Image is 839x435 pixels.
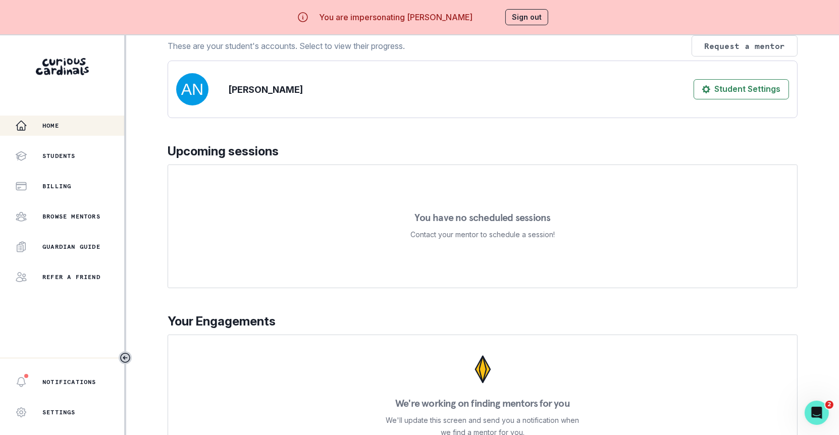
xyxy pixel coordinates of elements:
[42,182,71,190] p: Billing
[42,152,76,160] p: Students
[229,83,303,96] p: [PERSON_NAME]
[505,9,548,25] button: Sign out
[42,212,100,221] p: Browse Mentors
[414,212,550,223] p: You have no scheduled sessions
[395,398,570,408] p: We're working on finding mentors for you
[694,79,789,99] button: Student Settings
[176,73,208,105] img: svg
[692,35,798,57] button: Request a mentor
[319,11,473,23] p: You are impersonating [PERSON_NAME]
[42,408,76,416] p: Settings
[410,229,555,241] p: Contact your mentor to schedule a session!
[168,142,798,160] p: Upcoming sessions
[42,273,100,281] p: Refer a friend
[36,58,89,75] img: Curious Cardinals Logo
[42,243,100,251] p: Guardian Guide
[42,122,59,130] p: Home
[168,40,405,52] p: These are your student's accounts. Select to view their progress.
[42,378,96,386] p: Notifications
[119,351,132,364] button: Toggle sidebar
[825,401,833,409] span: 2
[805,401,829,425] iframe: Intercom live chat
[168,312,798,331] p: Your Engagements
